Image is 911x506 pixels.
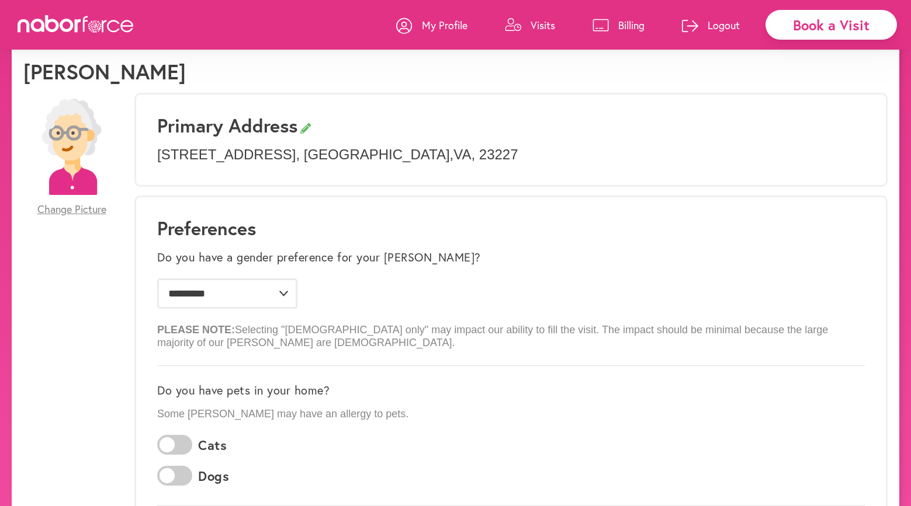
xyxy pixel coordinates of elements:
p: Some [PERSON_NAME] may have an allergy to pets. [157,408,865,421]
div: Book a Visit [765,10,897,40]
span: Change Picture [37,203,106,216]
a: Visits [505,8,555,43]
label: Dogs [198,469,229,484]
p: My Profile [422,18,467,32]
h3: Primary Address [157,114,865,137]
h1: Preferences [157,217,865,239]
label: Do you have a gender preference for your [PERSON_NAME]? [157,250,481,264]
p: Visits [531,18,555,32]
b: PLEASE NOTE: [157,324,235,336]
label: Do you have pets in your home? [157,383,330,397]
p: Selecting "[DEMOGRAPHIC_DATA] only" may impact our ability to fill the visit. The impact should b... [157,315,865,349]
h1: [PERSON_NAME] [23,59,186,84]
a: Billing [593,8,645,43]
a: My Profile [396,8,467,43]
p: Logout [708,18,740,32]
a: Logout [682,8,740,43]
label: Cats [198,438,227,453]
img: efc20bcf08b0dac87679abea64c1faab.png [23,99,120,195]
p: Billing [618,18,645,32]
p: [STREET_ADDRESS] , [GEOGRAPHIC_DATA] , VA , 23227 [157,146,865,163]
